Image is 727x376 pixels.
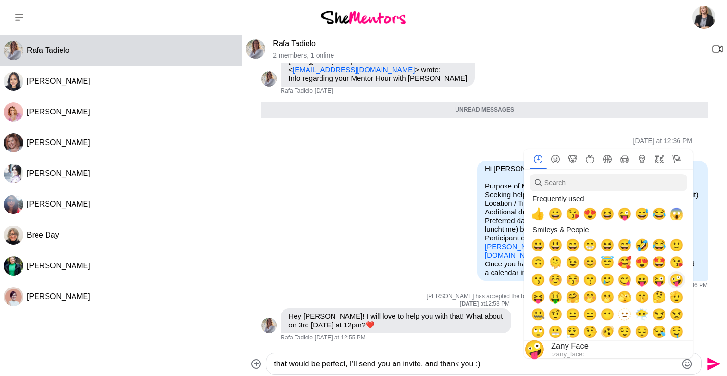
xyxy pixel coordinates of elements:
a: Rafa Tadielo [273,39,316,48]
span: [PERSON_NAME] [27,169,90,177]
p: [DATE][DATE] 2:08 pm She Mentors, < > wrote: [288,57,467,74]
div: Ann Pocock [4,256,23,276]
span: Rafa Tadielo [281,334,313,342]
p: Once you have confirmed a time, please ask your mentee to send a calendar invitation. [485,260,700,277]
div: Radhika Shekhar [4,195,23,214]
span: [PERSON_NAME] [27,77,90,85]
a: [PERSON_NAME][EMAIL_ADDRESS][PERSON_NAME][DOMAIN_NAME] [485,242,668,259]
span: ❤️ [366,321,375,329]
span: [PERSON_NAME] [27,292,90,301]
p: Hi [PERSON_NAME], I'd love to book a Mentor Hour with you! [485,164,700,173]
div: Rafa Tadielo [246,39,265,59]
img: S [4,164,23,183]
img: V [4,102,23,122]
p: Info regarding your Mentor Hour with [PERSON_NAME] [288,74,467,83]
div: Sonya Goldenberg [4,164,23,183]
div: at 12:53 PM [261,301,708,308]
img: D [4,72,23,91]
span: [PERSON_NAME] [27,138,90,147]
img: R [261,318,277,333]
div: Vari McGaan [4,102,23,122]
img: R [4,195,23,214]
span: [PERSON_NAME] [27,200,90,208]
span: Rafa Tadielo [281,88,313,95]
time: 2025-08-22T02:12:41.920Z [315,88,333,95]
p: [PERSON_NAME] has accepted the booking. [261,293,708,301]
img: R [246,39,265,59]
img: Jodie Coomer [692,6,715,29]
p: Hey [PERSON_NAME]! I will love to help you with that! What about on 3rd [DATE] at 12pm? [288,312,504,329]
span: Rafa Tadielo [27,46,70,54]
img: K [4,133,23,152]
span: [PERSON_NAME] [27,108,90,116]
div: Rafa Tadielo [261,318,277,333]
p: Purpose of Mentor Hour: Other: Is it me, or is it my role? Seeking help with: Other: Navigating a... [485,182,700,260]
div: [DATE] at 12:36 PM [633,137,692,145]
p: 2 members , 1 online [273,51,704,60]
button: Emoji picker [681,358,693,370]
img: B [4,226,23,245]
div: Unread messages [261,102,708,118]
button: Send [702,353,723,375]
img: R [261,71,277,87]
img: R [4,41,23,60]
time: 2025-10-01T02:55:21.076Z [315,334,366,342]
span: Bree Day [27,231,59,239]
div: Bree Day [4,226,23,245]
img: She Mentors Logo [321,11,406,24]
img: A [4,256,23,276]
div: Gabby Verma [4,287,23,306]
span: [PERSON_NAME] [27,262,90,270]
div: Dennise Garcia [4,72,23,91]
strong: [DATE] [459,301,480,307]
a: [EMAIL_ADDRESS][DOMAIN_NAME] [293,65,415,74]
div: Rafa Tadielo [4,41,23,60]
div: Rafa Tadielo [261,71,277,87]
div: Krystle Northover [4,133,23,152]
textarea: Type your message [274,358,677,370]
img: G [4,287,23,306]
